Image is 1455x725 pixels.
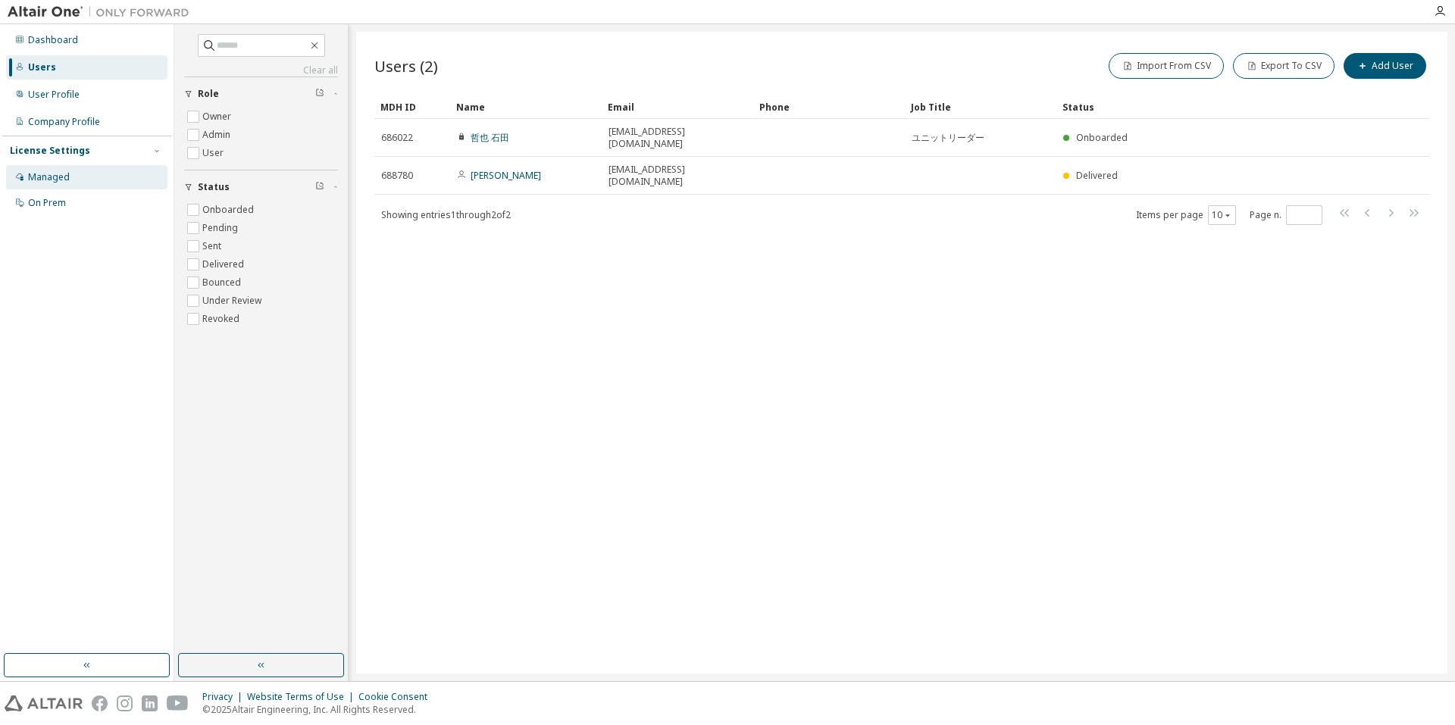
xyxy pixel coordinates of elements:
[28,116,100,128] div: Company Profile
[315,88,324,100] span: Clear filter
[184,170,338,204] button: Status
[358,691,436,703] div: Cookie Consent
[1076,169,1118,182] span: Delivered
[184,64,338,77] a: Clear all
[912,132,984,144] span: ユニットリーダー
[759,95,899,119] div: Phone
[202,292,264,310] label: Under Review
[167,695,189,711] img: youtube.svg
[471,169,541,182] a: [PERSON_NAME]
[374,55,438,77] span: Users (2)
[202,108,234,126] label: Owner
[1062,95,1350,119] div: Status
[202,126,233,144] label: Admin
[1233,53,1335,79] button: Export To CSV
[10,145,90,157] div: License Settings
[202,201,257,219] label: Onboarded
[198,88,219,100] span: Role
[28,34,78,46] div: Dashboard
[1109,53,1224,79] button: Import From CSV
[471,131,509,144] a: 哲也 石田
[609,164,746,188] span: [EMAIL_ADDRESS][DOMAIN_NAME]
[202,310,242,328] label: Revoked
[456,95,596,119] div: Name
[380,95,444,119] div: MDH ID
[198,181,230,193] span: Status
[381,132,413,144] span: 686022
[202,144,227,162] label: User
[315,181,324,193] span: Clear filter
[1136,205,1236,225] span: Items per page
[92,695,108,711] img: facebook.svg
[202,691,247,703] div: Privacy
[28,171,70,183] div: Managed
[117,695,133,711] img: instagram.svg
[1344,53,1426,79] button: Add User
[1250,205,1322,225] span: Page n.
[202,237,224,255] label: Sent
[202,255,247,273] label: Delivered
[28,61,56,73] div: Users
[1076,131,1128,144] span: Onboarded
[247,691,358,703] div: Website Terms of Use
[28,89,80,101] div: User Profile
[911,95,1050,119] div: Job Title
[5,695,83,711] img: altair_logo.svg
[1212,209,1232,221] button: 10
[381,208,511,221] span: Showing entries 1 through 2 of 2
[184,77,338,111] button: Role
[609,126,746,150] span: [EMAIL_ADDRESS][DOMAIN_NAME]
[202,703,436,716] p: © 2025 Altair Engineering, Inc. All Rights Reserved.
[28,197,66,209] div: On Prem
[608,95,747,119] div: Email
[381,170,413,182] span: 688780
[142,695,158,711] img: linkedin.svg
[202,219,241,237] label: Pending
[8,5,197,20] img: Altair One
[202,273,244,292] label: Bounced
